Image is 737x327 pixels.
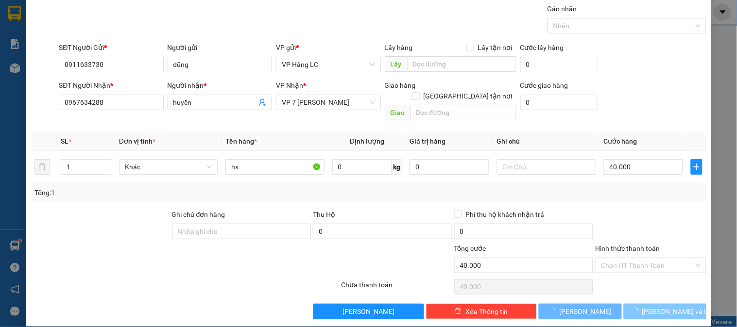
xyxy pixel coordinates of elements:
th: Ghi chú [493,132,600,151]
span: [PERSON_NAME] [560,306,612,317]
span: Khác [125,160,212,174]
input: Cước lấy hàng [520,57,598,72]
button: [PERSON_NAME] [313,304,424,319]
div: Tổng: 1 [34,187,285,198]
span: Giá trị hàng [410,137,446,145]
div: Người gửi [168,42,272,53]
span: Phí thu hộ khách nhận trả [462,209,548,220]
span: Định lượng [350,137,384,145]
div: Người nhận [168,80,272,91]
button: [PERSON_NAME] [539,304,621,319]
span: Thu Hộ [313,211,335,218]
div: SĐT Người Nhận [59,80,163,91]
span: plus [691,163,702,171]
span: [PERSON_NAME] [343,306,394,317]
span: loading [632,308,642,314]
label: Hình thức thanh toán [595,245,660,252]
span: kg [392,159,402,175]
span: user-add [258,98,266,106]
span: Giao [385,105,411,120]
span: Đơn vị tính [119,137,155,145]
span: loading [549,308,560,314]
span: Lấy [385,56,407,72]
label: Cước giao hàng [520,82,568,89]
input: Dọc đường [411,105,516,120]
div: Chưa thanh toán [340,279,453,296]
span: VP 7 Phạm Văn Đồng [282,95,375,110]
div: VP gửi [276,42,380,53]
span: VP Nhận [276,82,303,89]
button: deleteXóa Thông tin [426,304,537,319]
button: [PERSON_NAME] và In [624,304,706,319]
span: Lấy tận nơi [474,42,516,53]
button: delete [34,159,50,175]
label: Ghi chú đơn hàng [172,211,225,218]
span: delete [455,308,462,315]
span: Cước hàng [603,137,637,145]
span: VP Hàng LC [282,57,375,72]
span: SL [61,137,69,145]
input: Dọc đường [407,56,516,72]
label: Gán nhãn [548,5,577,13]
input: Cước giao hàng [520,95,598,110]
input: VD: Bàn, Ghế [225,159,324,175]
span: Xóa Thông tin [465,306,508,317]
div: SĐT Người Gửi [59,42,163,53]
button: plus [691,159,703,175]
span: [GEOGRAPHIC_DATA] tận nơi [420,91,516,101]
span: Tên hàng [225,137,257,145]
input: Ghi chú đơn hàng [172,224,311,239]
input: Ghi Chú [497,159,596,175]
span: Giao hàng [385,82,416,89]
label: Cước lấy hàng [520,44,564,51]
input: 0 [410,159,489,175]
span: [PERSON_NAME] và In [642,306,710,317]
span: Tổng cước [454,245,486,252]
span: Lấy hàng [385,44,413,51]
